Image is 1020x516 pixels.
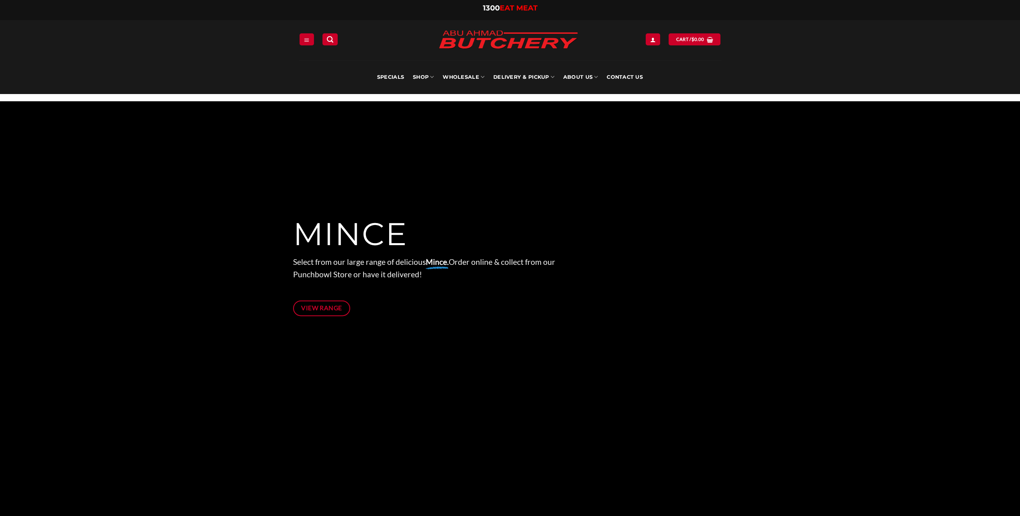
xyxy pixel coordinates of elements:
[692,36,694,43] span: $
[413,60,434,94] a: SHOP
[300,33,314,45] a: Menu
[676,36,704,43] span: Cart /
[432,25,585,55] img: Abu Ahmad Butchery
[483,4,538,12] a: 1300EAT MEAT
[500,4,538,12] span: EAT MEAT
[301,303,342,313] span: View Range
[426,257,449,266] strong: Mince.
[669,33,720,45] a: View cart
[443,60,484,94] a: Wholesale
[692,37,704,42] bdi: 0.00
[322,33,338,45] a: Search
[293,257,555,279] span: Select from our large range of delicious Order online & collect from our Punchbowl Store or have ...
[483,4,500,12] span: 1300
[293,214,408,253] span: MINCE
[563,60,598,94] a: About Us
[293,301,351,316] a: View Range
[646,33,660,45] a: Login
[607,60,643,94] a: Contact Us
[377,60,404,94] a: Specials
[493,60,554,94] a: Delivery & Pickup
